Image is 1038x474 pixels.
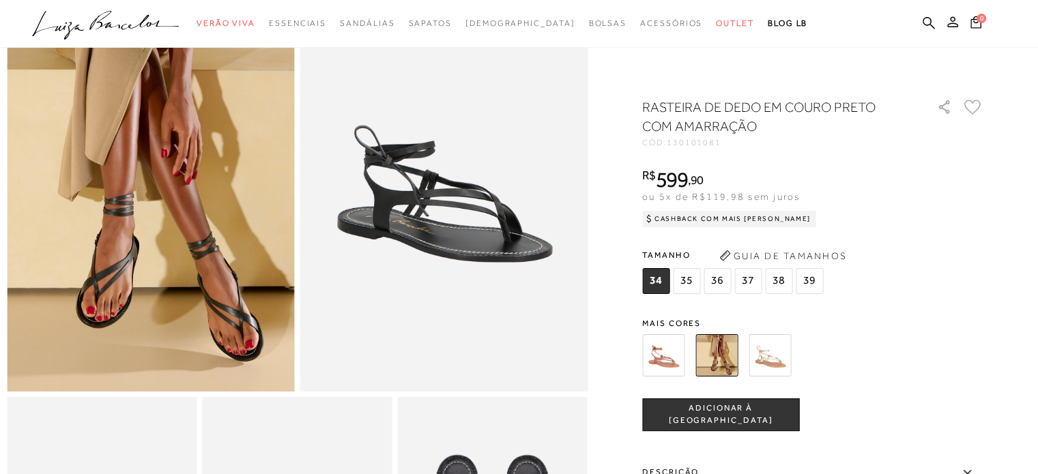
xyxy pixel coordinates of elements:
span: Outlet [716,18,754,28]
a: noSubCategoriesText [340,11,394,36]
span: Bolsas [588,18,626,28]
span: 0 [977,14,986,23]
div: Cashback com Mais [PERSON_NAME] [642,211,816,227]
i: , [688,174,704,186]
span: Mais cores [642,319,983,327]
a: noSubCategoriesText [640,11,702,36]
span: ADICIONAR À [GEOGRAPHIC_DATA] [643,402,798,426]
button: 0 [966,15,985,33]
span: Sapatos [408,18,451,28]
img: RASTEIRA DE DEDO EM COURO PRETO COM AMARRAÇÃO [695,334,738,376]
span: 38 [765,268,792,294]
span: ou 5x de R$119,98 sem juros [642,191,800,202]
span: 34 [642,268,669,294]
i: R$ [642,169,656,181]
span: Sandálias [340,18,394,28]
div: CÓD: [642,138,915,147]
span: 130101081 [667,138,721,147]
span: Essenciais [269,18,326,28]
span: Acessórios [640,18,702,28]
span: 35 [673,268,700,294]
span: 599 [656,167,688,192]
a: noSubCategoriesText [197,11,255,36]
span: Tamanho [642,245,826,265]
a: noSubCategoriesText [716,11,754,36]
span: Verão Viva [197,18,255,28]
img: RASTEIRA DE DEDO EM COURO CARAMELO COM AMARRAÇÃO [642,334,684,376]
button: ADICIONAR À [GEOGRAPHIC_DATA] [642,398,799,431]
h1: RASTEIRA DE DEDO EM COURO PRETO COM AMARRAÇÃO [642,98,898,136]
span: [DEMOGRAPHIC_DATA] [465,18,575,28]
a: noSubCategoriesText [269,11,326,36]
a: BLOG LB [768,11,807,36]
img: RASTEIRA DE DEDO METALIZADA DOURADA COM AMARRAÇÃO [749,334,791,376]
span: BLOG LB [768,18,807,28]
span: 39 [796,268,823,294]
a: noSubCategoriesText [408,11,451,36]
span: 36 [704,268,731,294]
a: noSubCategoriesText [588,11,626,36]
span: 90 [691,173,704,187]
button: Guia de Tamanhos [715,245,851,267]
a: noSubCategoriesText [465,11,575,36]
span: 37 [734,268,762,294]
